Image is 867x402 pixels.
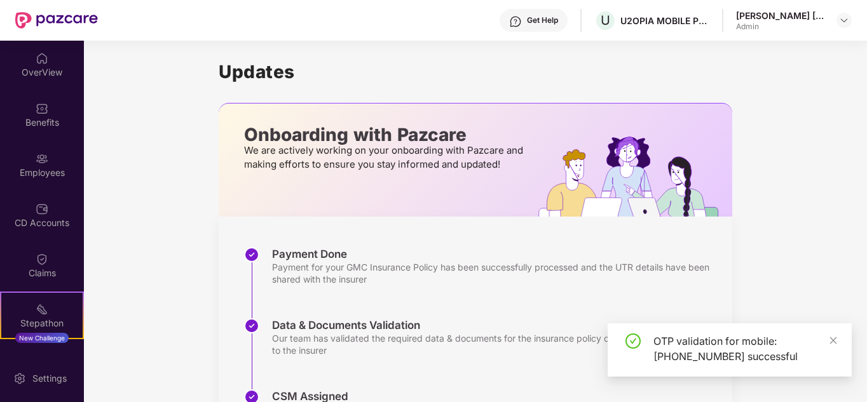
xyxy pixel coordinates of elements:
img: svg+xml;base64,PHN2ZyBpZD0iQmVuZWZpdHMiIHhtbG5zPSJodHRwOi8vd3d3LnczLm9yZy8yMDAwL3N2ZyIgd2lkdGg9Ij... [36,102,48,115]
div: Payment for your GMC Insurance Policy has been successfully processed and the UTR details have be... [272,261,720,285]
img: svg+xml;base64,PHN2ZyBpZD0iU3RlcC1Eb25lLTMyeDMyIiB4bWxucz0iaHR0cDovL3d3dy53My5vcmcvMjAwMC9zdmciIH... [244,318,259,333]
span: close [829,336,838,345]
div: Stepathon [1,317,83,330]
div: OTP validation for mobile: [PHONE_NUMBER] successful [653,333,836,364]
img: svg+xml;base64,PHN2ZyBpZD0iU2V0dGluZy0yMHgyMCIgeG1sbnM9Imh0dHA6Ly93d3cudzMub3JnLzIwMDAvc3ZnIiB3aW... [13,372,26,385]
img: svg+xml;base64,PHN2ZyBpZD0iQ0RfQWNjb3VudHMiIGRhdGEtbmFtZT0iQ0QgQWNjb3VudHMiIHhtbG5zPSJodHRwOi8vd3... [36,203,48,215]
div: Get Help [527,15,558,25]
img: New Pazcare Logo [15,12,98,29]
img: svg+xml;base64,PHN2ZyBpZD0iRW5kb3JzZW1lbnRzIiB4bWxucz0iaHR0cDovL3d3dy53My5vcmcvMjAwMC9zdmciIHdpZH... [36,353,48,366]
h1: Updates [219,61,732,83]
img: svg+xml;base64,PHN2ZyB4bWxucz0iaHR0cDovL3d3dy53My5vcmcvMjAwMC9zdmciIHdpZHRoPSIyMSIgaGVpZ2h0PSIyMC... [36,303,48,316]
img: svg+xml;base64,PHN2ZyBpZD0iSGVscC0zMngzMiIgeG1sbnM9Imh0dHA6Ly93d3cudzMub3JnLzIwMDAvc3ZnIiB3aWR0aD... [509,15,522,28]
div: U2OPIA MOBILE PRIVATE LIMITED [620,15,709,27]
div: Payment Done [272,247,720,261]
img: hrOnboarding [538,137,732,217]
span: check-circle [625,333,641,349]
div: Admin [736,22,825,32]
img: svg+xml;base64,PHN2ZyBpZD0iU3RlcC1Eb25lLTMyeDMyIiB4bWxucz0iaHR0cDovL3d3dy53My5vcmcvMjAwMC9zdmciIH... [244,247,259,262]
img: svg+xml;base64,PHN2ZyBpZD0iRW1wbG95ZWVzIiB4bWxucz0iaHR0cDovL3d3dy53My5vcmcvMjAwMC9zdmciIHdpZHRoPS... [36,152,48,165]
img: svg+xml;base64,PHN2ZyBpZD0iSG9tZSIgeG1sbnM9Imh0dHA6Ly93d3cudzMub3JnLzIwMDAvc3ZnIiB3aWR0aD0iMjAiIG... [36,52,48,65]
span: U [601,13,610,28]
img: svg+xml;base64,PHN2ZyBpZD0iQ2xhaW0iIHhtbG5zPSJodHRwOi8vd3d3LnczLm9yZy8yMDAwL3N2ZyIgd2lkdGg9IjIwIi... [36,253,48,265]
div: Settings [29,372,71,385]
div: Data & Documents Validation [272,318,720,332]
div: New Challenge [15,333,69,343]
img: svg+xml;base64,PHN2ZyBpZD0iRHJvcGRvd24tMzJ4MzIiIHhtbG5zPSJodHRwOi8vd3d3LnczLm9yZy8yMDAwL3N2ZyIgd2... [839,15,849,25]
div: Our team has validated the required data & documents for the insurance policy copy and submitted ... [272,332,720,356]
p: Onboarding with Pazcare [244,129,527,140]
p: We are actively working on your onboarding with Pazcare and making efforts to ensure you stay inf... [244,144,527,171]
div: [PERSON_NAME] [PERSON_NAME] [736,10,825,22]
